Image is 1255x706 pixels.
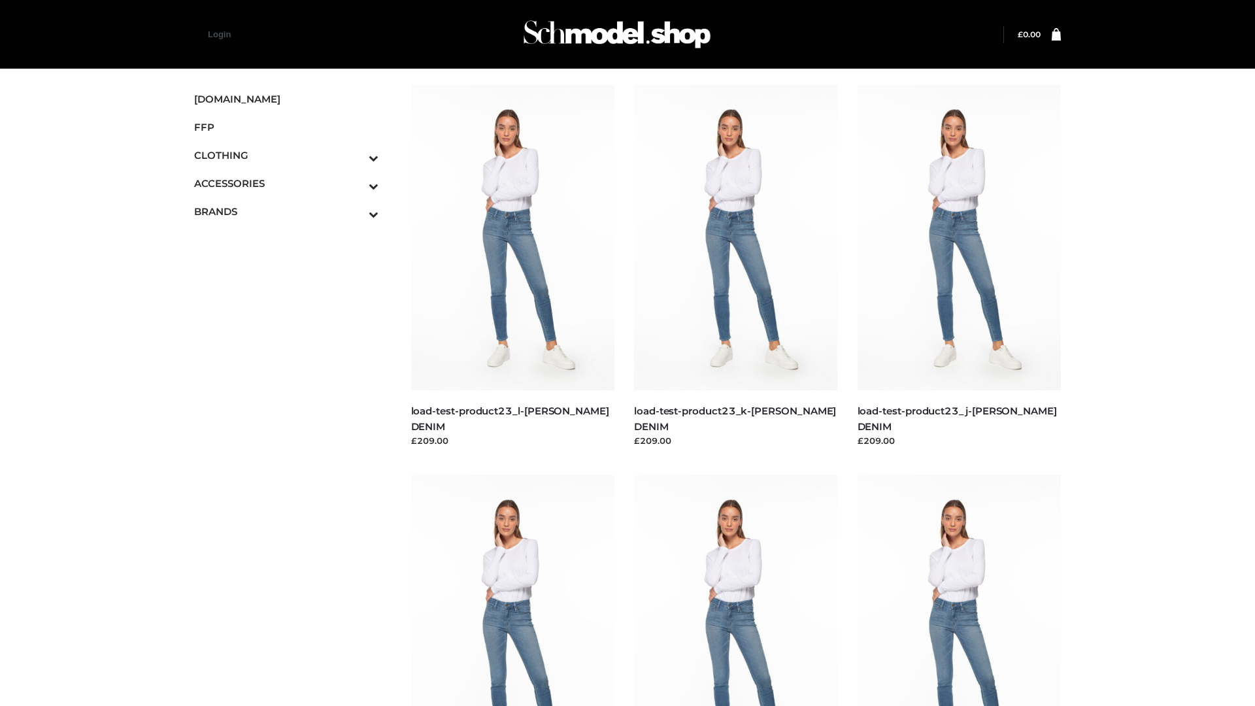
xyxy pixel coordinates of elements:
img: Schmodel Admin 964 [519,8,715,60]
div: £209.00 [634,434,838,447]
div: £209.00 [858,434,1062,447]
bdi: 0.00 [1018,29,1041,39]
span: ACCESSORIES [194,176,378,191]
a: BRANDSToggle Submenu [194,197,378,226]
a: load-test-product23_l-[PERSON_NAME] DENIM [411,405,609,432]
span: CLOTHING [194,148,378,163]
a: load-test-product23_j-[PERSON_NAME] DENIM [858,405,1057,432]
span: £ [1018,29,1023,39]
a: £0.00 [1018,29,1041,39]
a: [DOMAIN_NAME] [194,85,378,113]
span: FFP [194,120,378,135]
a: load-test-product23_k-[PERSON_NAME] DENIM [634,405,836,432]
button: Toggle Submenu [333,169,378,197]
span: BRANDS [194,204,378,219]
a: FFP [194,113,378,141]
span: [DOMAIN_NAME] [194,92,378,107]
div: £209.00 [411,434,615,447]
button: Toggle Submenu [333,197,378,226]
button: Toggle Submenu [333,141,378,169]
a: CLOTHINGToggle Submenu [194,141,378,169]
a: ACCESSORIESToggle Submenu [194,169,378,197]
a: Login [208,29,231,39]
